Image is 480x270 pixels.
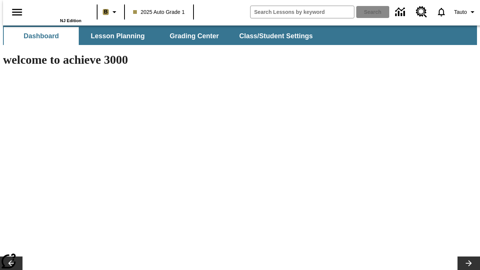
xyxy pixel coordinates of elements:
[33,3,81,18] a: Home
[391,2,411,22] a: Data Center
[451,5,480,19] button: Profile/Settings
[104,7,108,16] span: B
[457,256,480,270] button: Lesson carousel, Next
[4,27,79,45] button: Dashboard
[80,27,155,45] button: Lesson Planning
[133,8,185,16] span: 2025 Auto Grade 1
[411,2,432,22] a: Resource Center, Will open in new tab
[3,25,477,45] div: SubNavbar
[100,5,122,19] button: Boost Class color is light brown. Change class color
[432,2,451,22] a: Notifications
[169,32,219,40] span: Grading Center
[6,1,28,23] button: Open side menu
[239,32,313,40] span: Class/Student Settings
[3,27,319,45] div: SubNavbar
[250,6,354,18] input: search field
[454,8,467,16] span: Tauto
[157,27,232,45] button: Grading Center
[3,53,327,67] h1: welcome to achieve 3000
[33,3,81,23] div: Home
[91,32,145,40] span: Lesson Planning
[60,18,81,23] span: NJ Edition
[233,27,319,45] button: Class/Student Settings
[24,32,59,40] span: Dashboard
